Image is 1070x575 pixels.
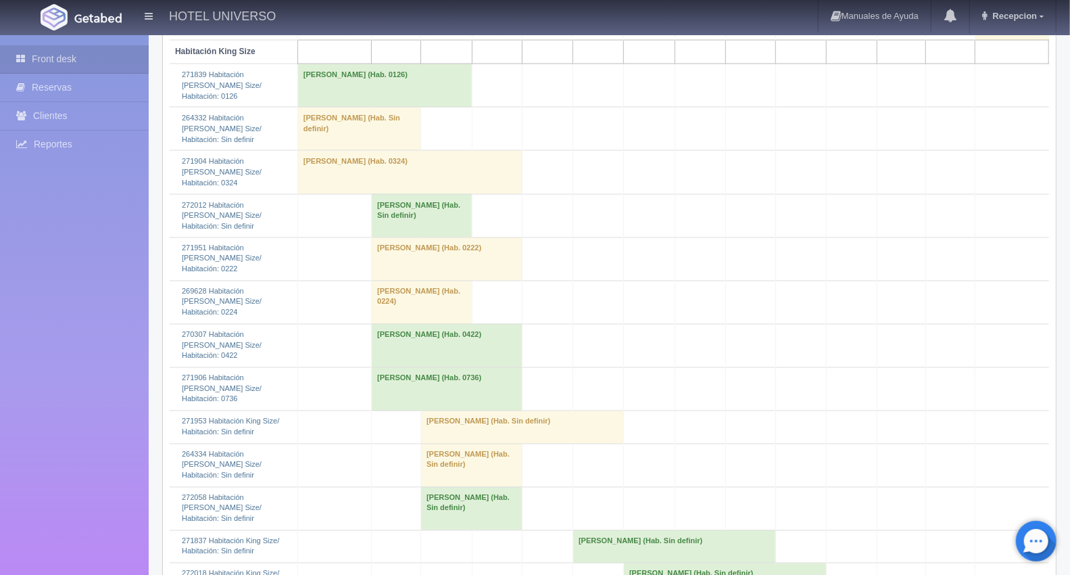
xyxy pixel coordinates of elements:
td: [PERSON_NAME] (Hab. 0422) [372,324,522,367]
td: [PERSON_NAME] (Hab. 0224) [372,281,472,324]
td: [PERSON_NAME] (Hab. Sin definir) [421,444,522,487]
td: [PERSON_NAME] (Hab. Sin definir) [372,194,472,237]
h4: HOTEL UNIVERSO [169,7,276,24]
img: Getabed [74,13,122,23]
span: Recepcion [990,11,1038,21]
b: Habitación King Size [175,47,256,56]
td: [PERSON_NAME] (Hab. Sin definir) [297,108,420,151]
a: 269628 Habitación [PERSON_NAME] Size/Habitación: 0224 [182,287,262,317]
a: 271839 Habitación [PERSON_NAME] Size/Habitación: 0126 [182,70,262,99]
td: [PERSON_NAME] (Hab. 0324) [297,151,522,194]
a: 270307 Habitación [PERSON_NAME] Size/Habitación: 0422 [182,331,262,360]
a: 271906 Habitación [PERSON_NAME] Size/Habitación: 0736 [182,374,262,403]
a: 271951 Habitación [PERSON_NAME] Size/Habitación: 0222 [182,244,262,273]
img: Getabed [41,4,68,30]
td: [PERSON_NAME] (Hab. 0736) [372,367,522,411]
td: [PERSON_NAME] (Hab. 0126) [297,64,472,108]
a: 272058 Habitación [PERSON_NAME] Size/Habitación: Sin definir [182,494,262,523]
a: 264334 Habitación [PERSON_NAME] Size/Habitación: Sin definir [182,451,262,480]
td: [PERSON_NAME] (Hab. Sin definir) [573,530,776,563]
a: 264332 Habitación [PERSON_NAME] Size/Habitación: Sin definir [182,114,262,143]
a: 271953 Habitación King Size/Habitación: Sin definir [182,417,279,436]
a: 271904 Habitación [PERSON_NAME] Size/Habitación: 0324 [182,157,262,186]
a: 272012 Habitación [PERSON_NAME] Size/Habitación: Sin definir [182,201,262,230]
a: 271837 Habitación King Size/Habitación: Sin definir [182,537,279,556]
td: [PERSON_NAME] (Hab. Sin definir) [421,411,624,444]
td: [PERSON_NAME] (Hab. Sin definir) [421,487,522,530]
td: [PERSON_NAME] (Hab. 0222) [372,237,522,281]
